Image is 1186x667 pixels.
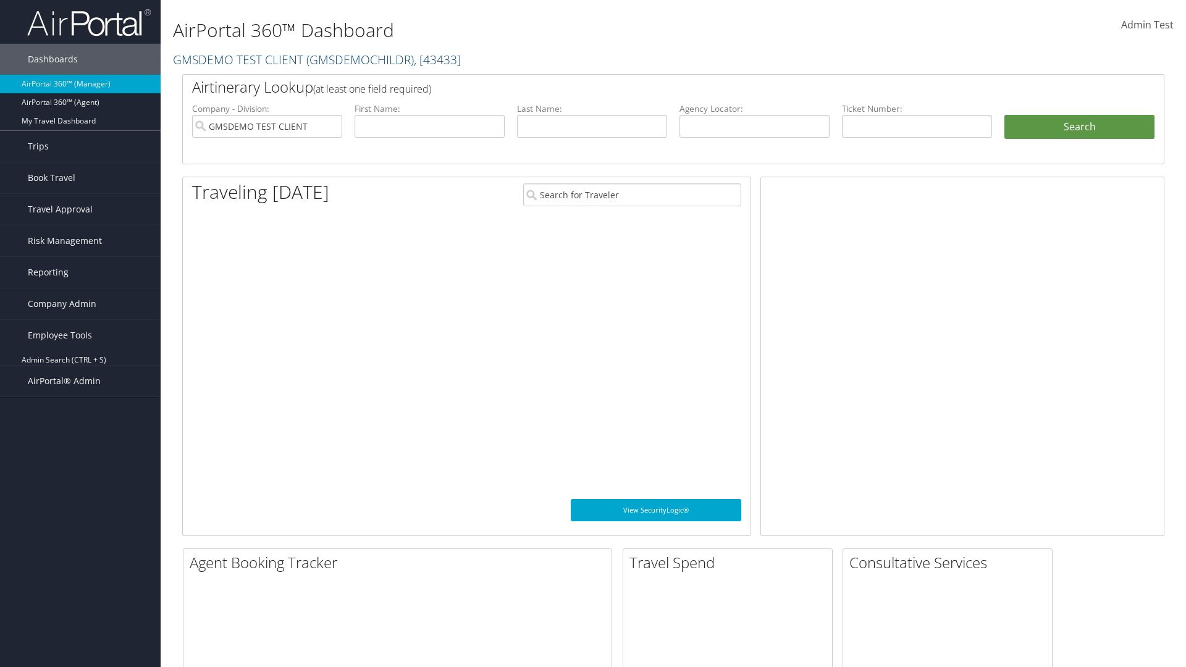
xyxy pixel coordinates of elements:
input: Search for Traveler [523,183,741,206]
span: Risk Management [28,225,102,256]
label: Last Name: [517,103,667,115]
label: Agency Locator: [679,103,830,115]
a: Admin Test [1121,6,1174,44]
label: Company - Division: [192,103,342,115]
span: AirPortal® Admin [28,366,101,396]
span: (at least one field required) [313,82,431,96]
h2: Agent Booking Tracker [190,552,612,573]
h1: Traveling [DATE] [192,179,329,205]
h2: Airtinerary Lookup [192,77,1073,98]
span: Dashboards [28,44,78,75]
h2: Consultative Services [849,552,1052,573]
a: View SecurityLogic® [571,499,741,521]
span: Trips [28,131,49,162]
span: Reporting [28,257,69,288]
span: Admin Test [1121,18,1174,31]
span: ( GMSDEMOCHILDR ) [306,51,414,68]
span: Company Admin [28,288,96,319]
span: Book Travel [28,162,75,193]
span: , [ 43433 ] [414,51,461,68]
span: Employee Tools [28,320,92,351]
img: airportal-logo.png [27,8,151,37]
a: GMSDEMO TEST CLIENT [173,51,461,68]
label: Ticket Number: [842,103,992,115]
span: Travel Approval [28,194,93,225]
h1: AirPortal 360™ Dashboard [173,17,840,43]
button: Search [1004,115,1154,140]
h2: Travel Spend [629,552,832,573]
label: First Name: [355,103,505,115]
